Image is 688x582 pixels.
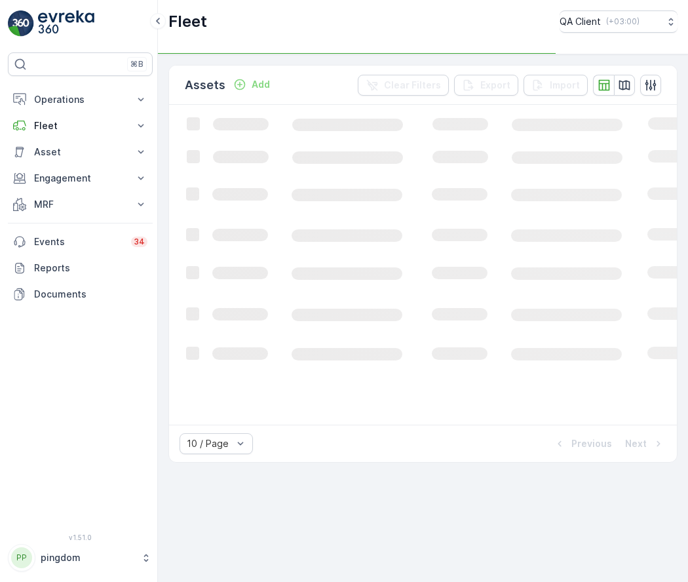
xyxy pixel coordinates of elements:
button: Export [454,75,518,96]
p: Documents [34,288,147,301]
button: QA Client(+03:00) [560,10,678,33]
p: Export [480,79,510,92]
span: v 1.51.0 [8,533,153,541]
button: Asset [8,139,153,165]
a: Documents [8,281,153,307]
button: Next [624,436,666,452]
p: Engagement [34,172,126,185]
p: Next [625,437,647,450]
button: MRF [8,191,153,218]
button: Import [524,75,588,96]
p: Asset [34,145,126,159]
div: PP [11,547,32,568]
p: Assets [185,76,225,94]
p: pingdom [41,551,134,564]
p: Fleet [168,11,207,32]
p: ( +03:00 ) [606,16,640,27]
p: Reports [34,262,147,275]
p: Import [550,79,580,92]
button: Add [228,77,275,92]
button: PPpingdom [8,544,153,572]
a: Reports [8,255,153,281]
p: ⌘B [130,59,143,69]
p: Operations [34,93,126,106]
img: logo [8,10,34,37]
p: 34 [134,237,145,247]
p: Fleet [34,119,126,132]
button: Fleet [8,113,153,139]
button: Previous [552,436,613,452]
button: Operations [8,87,153,113]
p: MRF [34,198,126,211]
img: logo_light-DOdMpM7g.png [38,10,94,37]
button: Engagement [8,165,153,191]
button: Clear Filters [358,75,449,96]
a: Events34 [8,229,153,255]
p: Add [252,78,270,91]
p: Events [34,235,123,248]
p: Clear Filters [384,79,441,92]
p: Previous [571,437,612,450]
p: QA Client [560,15,601,28]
